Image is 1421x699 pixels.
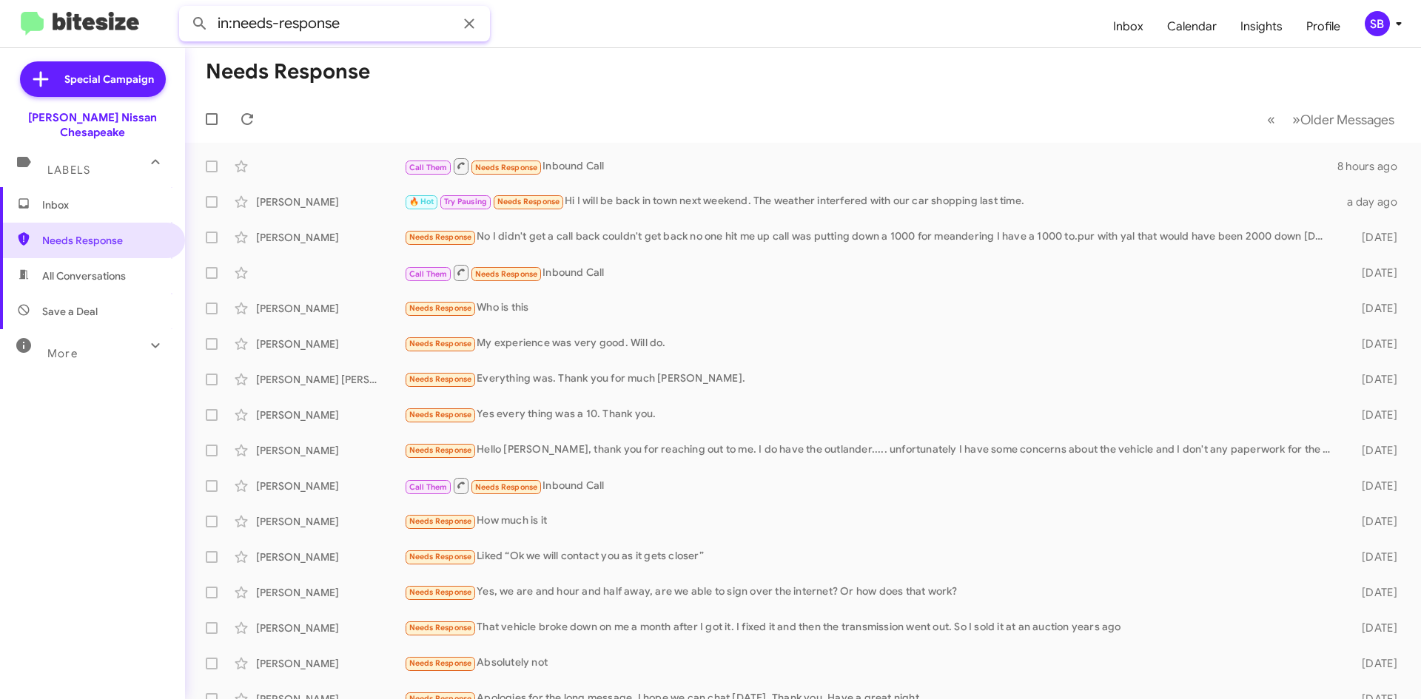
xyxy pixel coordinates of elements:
div: 8 hours ago [1337,159,1409,174]
div: Yes every thing was a 10. Thank you. [404,406,1338,423]
span: Needs Response [42,233,168,248]
span: Needs Response [409,232,472,242]
div: Inbound Call [404,263,1338,282]
span: Call Them [409,269,448,279]
div: No I didn't get a call back couldn't get back no one hit me up call was putting down a 1000 for m... [404,229,1338,246]
div: [PERSON_NAME] [256,443,404,458]
input: Search [179,6,490,41]
div: SB [1365,11,1390,36]
span: Try Pausing [444,197,487,206]
span: Needs Response [409,658,472,668]
div: [PERSON_NAME] [256,656,404,671]
span: 🔥 Hot [409,197,434,206]
div: [PERSON_NAME] [256,195,404,209]
div: [PERSON_NAME] [256,337,404,351]
div: [PERSON_NAME] [256,585,404,600]
span: Needs Response [409,516,472,526]
a: Special Campaign [20,61,166,97]
div: Yes, we are and hour and half away, are we able to sign over the internet? Or how does that work? [404,584,1338,601]
div: Inbound Call [404,157,1337,175]
div: Inbound Call [404,476,1338,495]
div: [DATE] [1338,479,1409,493]
span: Needs Response [409,587,472,597]
span: Needs Response [409,374,472,384]
div: My experience was very good. Will do. [404,335,1338,352]
div: [PERSON_NAME] [256,514,404,529]
div: [PERSON_NAME] [256,301,404,316]
div: Hi I will be back in town next weekend. The weather interfered with our car shopping last time. [404,193,1338,210]
a: Profile [1294,5,1352,48]
span: Save a Deal [42,304,98,319]
a: Calendar [1155,5,1229,48]
div: [DATE] [1338,514,1409,529]
div: [DATE] [1338,550,1409,564]
div: [DATE] [1338,337,1409,351]
span: Needs Response [475,269,538,279]
div: Absolutely not [404,655,1338,672]
div: Who is this [404,300,1338,317]
span: Needs Response [409,445,472,455]
div: How much is it [404,513,1338,530]
div: [DATE] [1338,656,1409,671]
h1: Needs Response [206,60,370,84]
span: Call Them [409,482,448,492]
a: Inbox [1101,5,1155,48]
div: [PERSON_NAME] [PERSON_NAME] [256,372,404,387]
div: [DATE] [1338,372,1409,387]
nav: Page navigation example [1259,104,1403,135]
div: [PERSON_NAME] [256,550,404,564]
a: Insights [1229,5,1294,48]
div: [DATE] [1338,443,1409,458]
div: Hello [PERSON_NAME], thank you for reaching out to me. I do have the outlander..... unfortunately... [404,442,1338,459]
div: [DATE] [1338,621,1409,635]
span: Needs Response [475,163,538,172]
button: SB [1352,11,1405,36]
span: All Conversations [42,269,126,283]
span: Inbox [42,197,168,212]
span: More [47,347,78,360]
span: Special Campaign [64,72,154,87]
div: [DATE] [1338,301,1409,316]
button: Next [1283,104,1403,135]
div: [PERSON_NAME] [256,408,404,422]
div: [DATE] [1338,266,1409,280]
div: [PERSON_NAME] [256,479,404,493]
span: Labels [47,163,90,177]
div: [DATE] [1338,585,1409,600]
span: Needs Response [409,410,472,419]
div: That vehicle broke down on me a month after I got it. I fixed it and then the transmission went o... [404,619,1338,636]
div: [DATE] [1338,230,1409,245]
span: Needs Response [409,552,472,561]
span: Needs Response [409,303,472,313]
button: Previous [1258,104,1284,135]
div: Everything was. Thank you for much [PERSON_NAME]. [404,371,1338,388]
div: [PERSON_NAME] [256,230,404,245]
span: Needs Response [409,623,472,632]
span: Needs Response [475,482,538,492]
span: Call Them [409,163,448,172]
div: a day ago [1338,195,1409,209]
div: [DATE] [1338,408,1409,422]
span: Older Messages [1300,112,1394,128]
span: Needs Response [497,197,560,206]
span: Needs Response [409,339,472,348]
div: Liked “Ok we will contact you as it gets closer” [404,548,1338,565]
span: « [1267,110,1275,129]
div: [PERSON_NAME] [256,621,404,635]
span: » [1292,110,1300,129]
